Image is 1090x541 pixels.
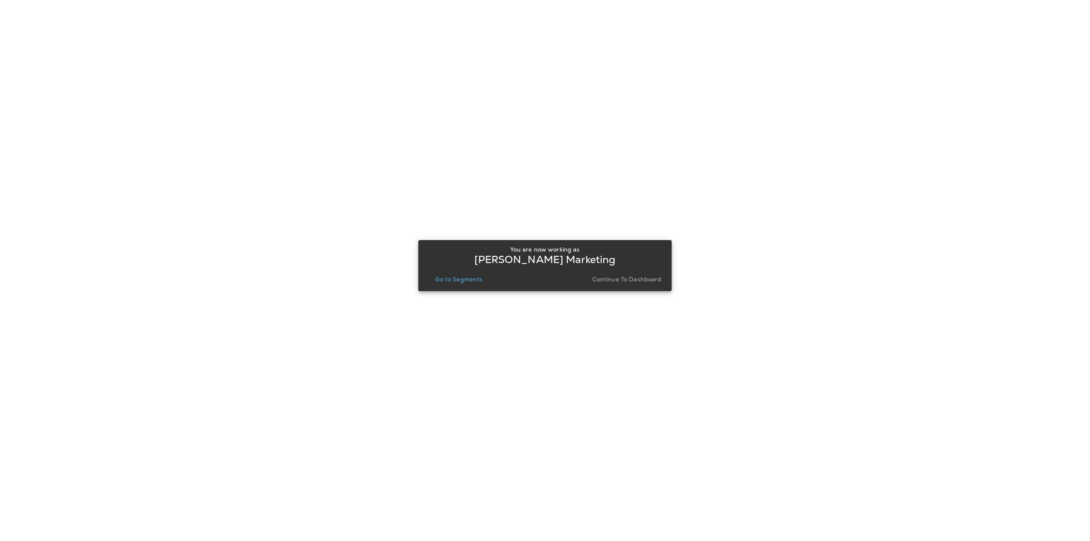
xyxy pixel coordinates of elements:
button: Continue to Dashboard [589,273,665,285]
p: Go to Segments [435,276,482,283]
button: Go to Segments [432,273,486,285]
p: Continue to Dashboard [592,276,662,283]
p: [PERSON_NAME] Marketing [474,256,615,263]
p: You are now working as [510,246,579,253]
